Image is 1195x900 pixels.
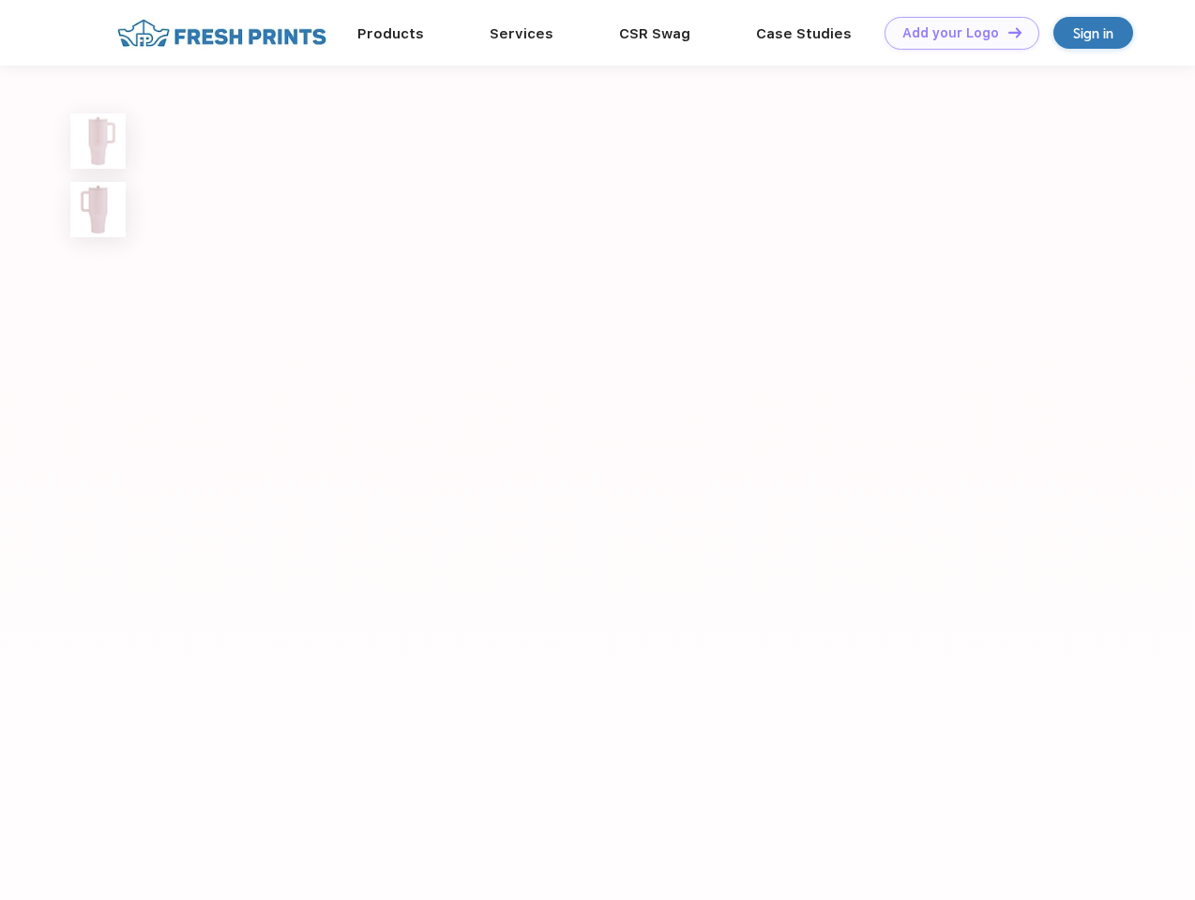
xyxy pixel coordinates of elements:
a: Sign in [1053,17,1133,49]
div: Sign in [1073,22,1113,44]
img: func=resize&h=100 [70,113,126,169]
img: DT [1008,27,1021,37]
a: Products [357,25,424,42]
img: fo%20logo%202.webp [112,17,332,50]
img: func=resize&h=100 [70,182,126,237]
div: Add your Logo [902,25,999,41]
